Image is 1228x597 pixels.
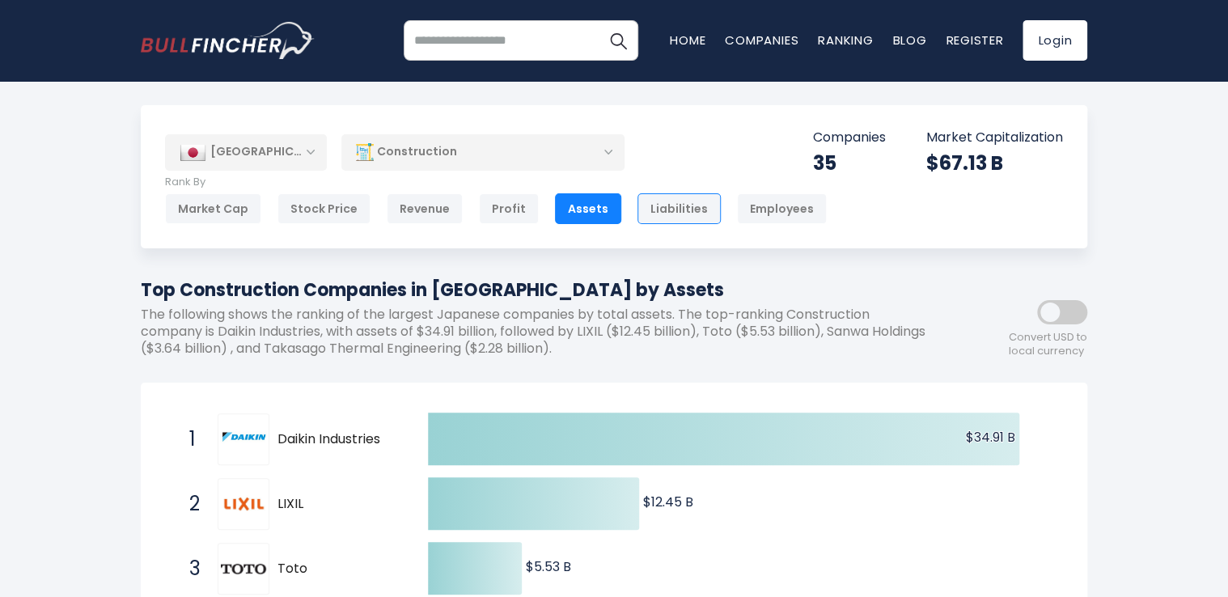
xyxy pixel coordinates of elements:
[220,545,267,592] img: Toto
[892,32,926,49] a: Blog
[479,193,539,224] div: Profit
[813,129,886,146] p: Companies
[181,426,197,453] span: 1
[737,193,827,224] div: Employees
[598,20,638,61] button: Search
[725,32,798,49] a: Companies
[813,150,886,176] div: 35
[1023,20,1087,61] a: Login
[277,561,400,578] span: Toto
[141,22,315,59] img: bullfincher logo
[141,22,315,59] a: Go to homepage
[341,133,625,171] div: Construction
[637,193,721,224] div: Liabilities
[926,150,1063,176] div: $67.13 B
[818,32,873,49] a: Ranking
[643,493,693,511] text: $12.45 B
[277,496,400,513] span: LIXIL
[387,193,463,224] div: Revenue
[526,557,571,576] text: $5.53 B
[555,193,621,224] div: Assets
[165,134,327,170] div: [GEOGRAPHIC_DATA]
[141,277,942,303] h1: Top Construction Companies in [GEOGRAPHIC_DATA] by Assets
[1009,331,1087,358] span: Convert USD to local currency
[670,32,705,49] a: Home
[165,193,261,224] div: Market Cap
[165,176,827,189] p: Rank By
[926,129,1063,146] p: Market Capitalization
[141,307,942,357] p: The following shows the ranking of the largest Japanese companies by total assets. The top-rankin...
[277,431,400,448] span: Daikin Industries
[181,555,197,582] span: 3
[277,193,371,224] div: Stock Price
[220,481,267,527] img: LIXIL
[220,416,267,463] img: Daikin Industries
[181,490,197,518] span: 2
[946,32,1003,49] a: Register
[966,428,1015,447] text: $34.91 B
